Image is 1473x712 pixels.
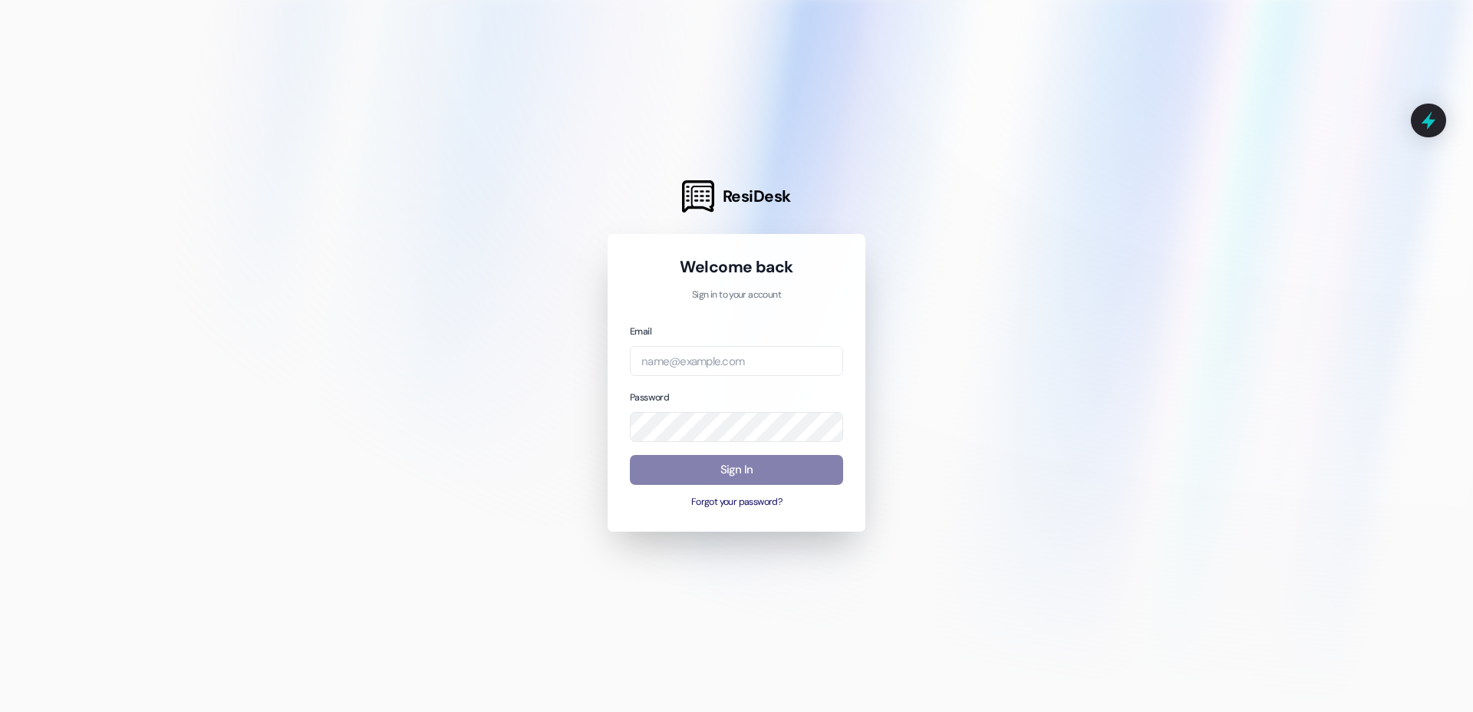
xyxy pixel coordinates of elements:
button: Sign In [630,455,843,485]
img: ResiDesk Logo [682,180,714,213]
label: Email [630,325,651,338]
span: ResiDesk [723,186,791,207]
p: Sign in to your account [630,288,843,302]
input: name@example.com [630,346,843,376]
h1: Welcome back [630,256,843,278]
button: Forgot your password? [630,496,843,509]
label: Password [630,391,669,404]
